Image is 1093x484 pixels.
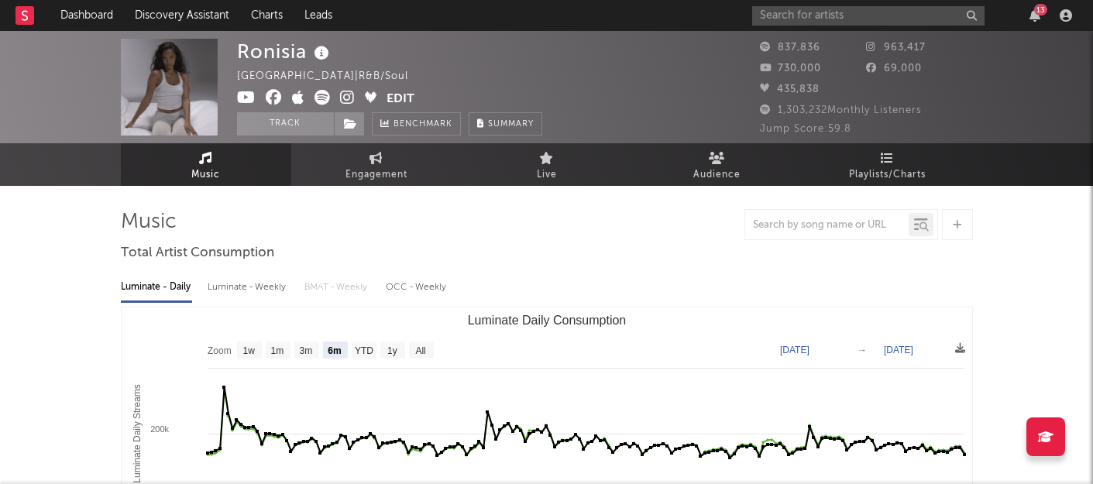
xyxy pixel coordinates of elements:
[208,274,289,300] div: Luminate - Weekly
[386,274,448,300] div: OCC - Weekly
[208,345,232,356] text: Zoom
[345,166,407,184] span: Engagement
[415,345,425,356] text: All
[803,143,973,186] a: Playlists/Charts
[760,105,922,115] span: 1,303,232 Monthly Listeners
[760,84,820,94] span: 435,838
[462,143,632,186] a: Live
[760,64,821,74] span: 730,000
[632,143,803,186] a: Audience
[693,166,741,184] span: Audience
[760,43,820,53] span: 837,836
[387,90,414,109] button: Edit
[237,39,333,64] div: Ronisia
[150,424,169,434] text: 200k
[866,43,926,53] span: 963,417
[191,166,220,184] span: Music
[121,274,192,300] div: Luminate - Daily
[121,143,291,186] a: Music
[299,345,312,356] text: 3m
[866,64,922,74] span: 69,000
[858,345,867,355] text: →
[291,143,462,186] a: Engagement
[1034,4,1047,15] div: 13
[237,67,426,86] div: [GEOGRAPHIC_DATA] | R&B/Soul
[467,314,626,327] text: Luminate Daily Consumption
[270,345,284,356] text: 1m
[354,345,373,356] text: YTD
[121,244,274,263] span: Total Artist Consumption
[131,384,142,482] text: Luminate Daily Streams
[745,219,909,232] input: Search by song name or URL
[752,6,985,26] input: Search for artists
[237,112,334,136] button: Track
[242,345,255,356] text: 1w
[372,112,461,136] a: Benchmark
[387,345,397,356] text: 1y
[884,345,913,355] text: [DATE]
[849,166,926,184] span: Playlists/Charts
[469,112,542,136] button: Summary
[760,124,851,134] span: Jump Score: 59.8
[394,115,452,134] span: Benchmark
[488,120,534,129] span: Summary
[328,345,341,356] text: 6m
[1029,9,1040,22] button: 13
[780,345,809,355] text: [DATE]
[537,166,557,184] span: Live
